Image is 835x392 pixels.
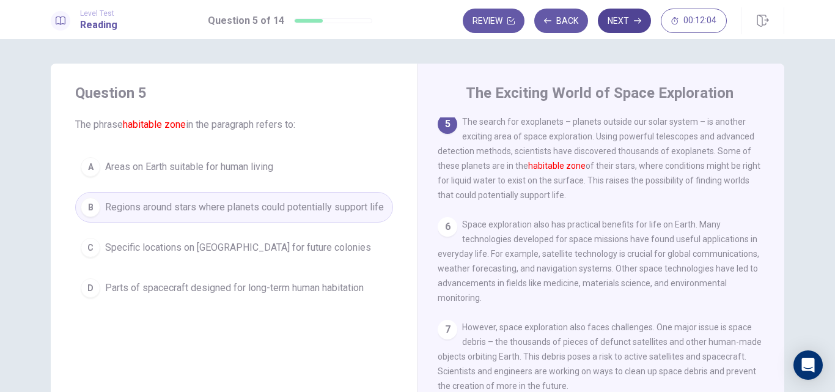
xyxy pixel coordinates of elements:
[75,192,393,223] button: BRegions around stars where planets could potentially support life
[81,278,100,298] div: D
[105,281,364,295] span: Parts of spacecraft designed for long-term human habitation
[105,160,273,174] span: Areas on Earth suitable for human living
[438,114,457,134] div: 5
[80,18,117,32] h1: Reading
[466,83,734,103] h4: The Exciting World of Space Exploration
[438,320,457,339] div: 7
[793,350,823,380] div: Open Intercom Messenger
[123,119,186,130] font: habitable zone
[208,13,284,28] h1: Question 5 of 14
[598,9,651,33] button: Next
[105,240,371,255] span: Specific locations on [GEOGRAPHIC_DATA] for future colonies
[81,157,100,177] div: A
[534,9,588,33] button: Back
[438,217,457,237] div: 6
[81,238,100,257] div: C
[75,83,393,103] h4: Question 5
[75,117,393,132] span: The phrase in the paragraph refers to:
[75,152,393,182] button: AAreas on Earth suitable for human living
[75,232,393,263] button: CSpecific locations on [GEOGRAPHIC_DATA] for future colonies
[80,9,117,18] span: Level Test
[105,200,384,215] span: Regions around stars where planets could potentially support life
[81,198,100,217] div: B
[438,220,759,303] span: Space exploration also has practical benefits for life on Earth. Many technologies developed for ...
[75,273,393,303] button: DParts of spacecraft designed for long-term human habitation
[683,16,716,26] span: 00:12:04
[463,9,524,33] button: Review
[528,161,586,171] font: habitable zone
[661,9,727,33] button: 00:12:04
[438,322,762,391] span: However, space exploration also faces challenges. One major issue is space debris – the thousands...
